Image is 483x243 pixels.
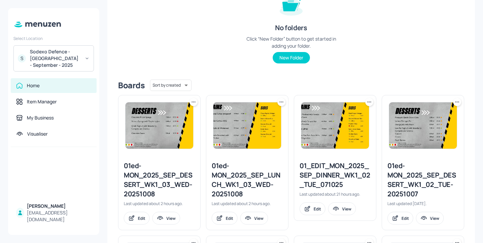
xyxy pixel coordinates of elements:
[27,82,40,89] div: Home
[273,52,310,63] button: New Folder
[275,23,307,33] div: No folders
[124,161,195,199] div: 01ed-MON_2025_SEP_DESSERT_WK1_03_WED-20251008
[30,48,80,68] div: Sodexo Defence - [GEOGRAPHIC_DATA] - September - 2025
[27,209,91,223] div: [EMAIL_ADDRESS][DOMAIN_NAME]
[138,215,145,221] div: Edit
[212,201,283,206] div: Last updated about 2 hours ago.
[387,201,459,206] div: Last updated [DATE].
[300,161,371,189] div: 01_EDIT_MON_2025_SEP_DINNER_WK1_02_TUE_071025
[212,161,283,199] div: 01ed-MON_2025_SEP_LUNCH_WK1_03_WED-20251008
[314,206,321,212] div: Edit
[213,102,281,149] img: 2025-10-08-17599172537128r0fu1riiwa.jpeg
[13,36,94,41] div: Select Location
[342,206,352,212] div: View
[27,98,57,105] div: Item Manager
[241,35,341,49] div: Click “New Folder” button to get started in adding your folder.
[27,131,48,137] div: Visualiser
[254,215,264,221] div: View
[401,215,409,221] div: Edit
[27,203,91,209] div: [PERSON_NAME]
[226,215,233,221] div: Edit
[301,102,369,149] img: 2025-10-07-1759847266536bsgpdgrfi1v.jpeg
[125,102,193,149] img: 2025-10-08-1759917508544yza2ibw78th.jpeg
[118,80,145,91] div: Boards
[150,79,192,92] div: Sort by created
[166,215,176,221] div: View
[124,201,195,206] div: Last updated about 2 hours ago.
[300,191,371,197] div: Last updated about 21 hours ago.
[387,161,459,199] div: 01ed-MON_2025_SEP_DESSERT_WK1_02_TUE-20251007
[27,114,54,121] div: My Business
[389,102,457,149] img: 2025-10-07-1759837222420kd1hd7kqzsp.jpeg
[430,215,439,221] div: View
[18,54,26,62] div: S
